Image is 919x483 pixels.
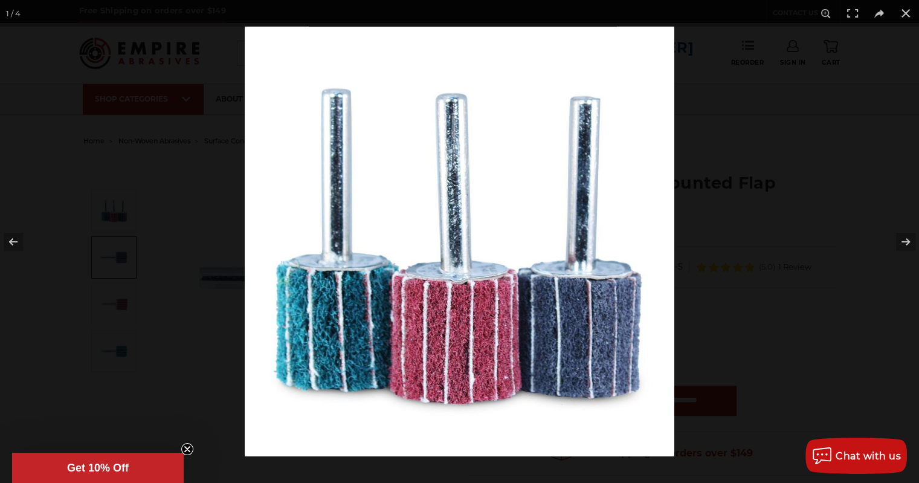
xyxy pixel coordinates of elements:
button: Chat with us [805,438,907,474]
img: IMG_3603__95296.1570197384.jpg [245,27,674,456]
span: Chat with us [836,450,901,462]
button: Next (arrow right) [877,212,919,272]
button: Close teaser [181,443,193,455]
span: Get 10% Off [67,462,129,474]
div: Get 10% OffClose teaser [12,453,184,483]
